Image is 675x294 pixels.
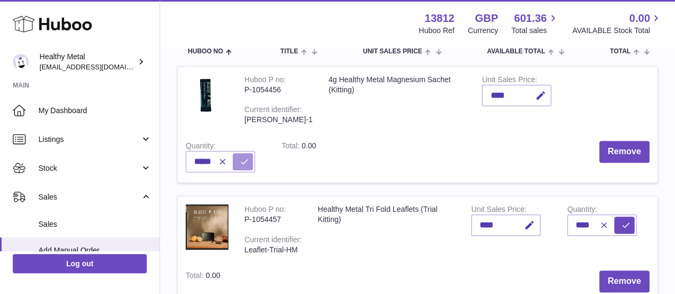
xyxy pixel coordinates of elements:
div: Current identifier [244,235,301,247]
div: Current identifier [244,105,301,116]
label: Unit Sales Price [471,205,526,216]
img: internalAdmin-13812@internal.huboo.com [13,54,29,70]
span: Listings [38,134,140,145]
div: Huboo Ref [419,26,455,36]
span: Sales [38,192,140,202]
label: Quantity [567,205,597,216]
td: Healthy Metal Tri Fold Leaflets (Trial Kitting) [309,196,463,263]
span: Sales [38,219,152,229]
img: Healthy Metal Tri Fold Leaflets (Trial Kitting) [186,204,228,250]
label: Total [186,271,205,282]
button: Remove [599,141,649,163]
label: Unit Sales Price [482,75,537,86]
span: AVAILABLE Total [487,48,545,55]
a: Log out [13,254,147,273]
strong: GBP [475,11,498,26]
span: Total [610,48,631,55]
span: 0.00 [205,271,220,280]
span: My Dashboard [38,106,152,116]
label: Total [282,141,301,153]
a: 0.00 AVAILABLE Stock Total [572,11,662,36]
div: P-1054457 [244,214,301,225]
span: AVAILABLE Stock Total [572,26,662,36]
span: Add Manual Order [38,245,152,256]
div: Healthy Metal [39,52,136,72]
div: Leaflet-Trial-HM [244,245,301,255]
span: [EMAIL_ADDRESS][DOMAIN_NAME] [39,62,157,71]
span: Stock [38,163,140,173]
button: Remove [599,271,649,292]
span: 0.00 [301,141,316,150]
span: 601.36 [514,11,546,26]
a: 601.36 Total sales [511,11,559,36]
span: Total sales [511,26,559,36]
span: Huboo no [188,48,223,55]
div: Currency [468,26,498,36]
div: P-1054456 [244,85,313,95]
span: 0.00 [629,11,650,26]
strong: 13812 [425,11,455,26]
img: 4g Healthy Metal Magnesium Sachet (Kitting) [186,75,228,116]
div: [PERSON_NAME]-1 [244,115,313,125]
div: Huboo P no [244,75,286,86]
div: Huboo P no [244,205,286,216]
span: Unit Sales Price [363,48,422,55]
label: Quantity [186,141,216,153]
td: 4g Healthy Metal Magnesium Sachet (Kitting) [321,67,474,133]
span: Title [280,48,298,55]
